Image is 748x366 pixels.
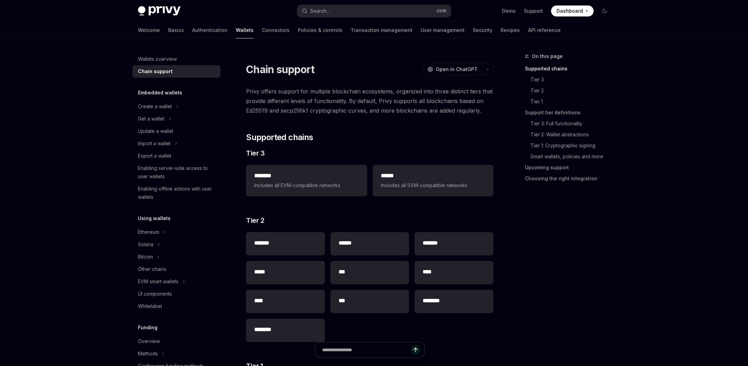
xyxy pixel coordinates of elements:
[310,7,329,15] div: Search...
[436,8,447,14] span: Ctrl K
[138,115,164,123] div: Get a wallet
[246,87,493,115] span: Privy offers support for multiple blockchain ecosystems, organized into three distinct tiers that...
[132,335,220,347] a: Overview
[132,263,220,275] a: Other chains
[138,67,173,76] div: Chain support
[246,216,264,225] span: Tier 2
[138,290,172,298] div: UI components
[138,323,157,332] h5: Funding
[246,165,367,196] a: **** ***Includes all EVM-compatible networks
[192,22,227,38] a: Authentication
[132,162,220,183] a: Enabling server-side access to user wallets
[532,52,563,60] span: On this page
[138,185,216,201] div: Enabling offline actions with user wallets
[138,214,171,222] h5: Using wallets
[138,89,182,97] h5: Embedded wallets
[132,125,220,137] a: Update a wallet
[501,22,520,38] a: Recipes
[373,165,493,196] a: **** *Includes all SVM-compatible networks
[138,139,171,148] div: Import a wallet
[138,228,159,236] div: Ethereum
[524,8,543,14] a: Support
[473,22,492,38] a: Security
[254,181,359,190] span: Includes all EVM-compatible networks
[525,63,616,74] a: Supported chains
[599,5,610,16] button: Toggle dark mode
[138,302,162,310] div: Whitelabel
[138,22,160,38] a: Welcome
[502,8,516,14] a: Demo
[525,107,616,118] a: Support tier definitions
[246,148,265,158] span: Tier 3
[530,151,616,162] a: Smart wallets, policies and more
[530,74,616,85] a: Tier 3
[421,22,465,38] a: User management
[551,5,594,16] a: Dashboard
[138,55,177,63] div: Wallets overview
[138,350,158,358] div: Methods
[530,85,616,96] a: Tier 2
[530,96,616,107] a: Tier 1
[138,337,160,345] div: Overview
[297,5,451,17] button: Search...CtrlK
[138,253,153,261] div: Bitcoin
[132,300,220,312] a: Whitelabel
[530,118,616,129] a: Tier 3: Full functionality
[138,265,166,273] div: Other chains
[132,150,220,162] a: Export a wallet
[236,22,254,38] a: Wallets
[298,22,342,38] a: Policies & controls
[381,181,485,190] span: Includes all SVM-compatible networks
[246,132,313,143] span: Supported chains
[132,288,220,300] a: UI components
[351,22,412,38] a: Transaction management
[423,64,482,75] button: Open in ChatGPT
[138,164,216,181] div: Enabling server-side access to user wallets
[262,22,290,38] a: Connectors
[557,8,583,14] span: Dashboard
[138,6,180,16] img: dark logo
[138,277,178,286] div: EVM smart wallets
[436,66,478,73] span: Open in ChatGPT
[525,173,616,184] a: Choosing the right integration
[246,63,314,76] h1: Chain support
[138,152,171,160] div: Export a wallet
[138,127,173,135] div: Update a wallet
[525,162,616,173] a: Upcoming support
[132,53,220,65] a: Wallets overview
[132,183,220,203] a: Enabling offline actions with user wallets
[411,345,420,355] button: Send message
[138,102,172,111] div: Create a wallet
[168,22,184,38] a: Basics
[530,140,616,151] a: Tier 1: Cryptographic signing
[138,240,153,249] div: Solana
[528,22,561,38] a: API reference
[132,65,220,78] a: Chain support
[530,129,616,140] a: Tier 2: Wallet abstractions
